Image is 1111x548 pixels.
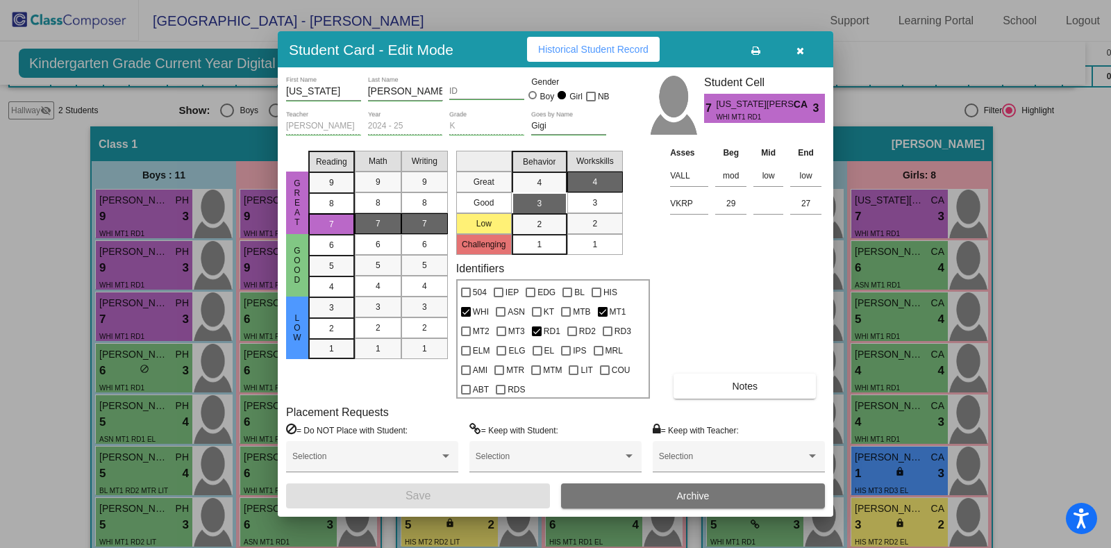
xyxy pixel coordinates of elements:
div: Girl [569,90,583,103]
div: Boy [540,90,555,103]
span: MRL [605,342,623,359]
label: = Keep with Student: [469,423,558,437]
span: ELG [508,342,525,359]
label: = Do NOT Place with Student: [286,423,408,437]
input: year [368,122,443,131]
span: MT1 [610,304,626,320]
span: 2 [329,322,334,335]
span: 3 [537,197,542,210]
span: 7 [704,100,716,117]
span: Archive [677,490,710,501]
span: COU [612,362,630,379]
span: 5 [422,259,427,272]
span: Math [369,155,387,167]
h3: Student Card - Edit Mode [289,41,453,58]
span: ASN [508,304,525,320]
span: ELM [473,342,490,359]
th: Beg [712,145,750,160]
span: 3 [376,301,381,313]
input: assessment [670,165,708,186]
span: ABT [473,381,489,398]
span: Reading [316,156,347,168]
button: Archive [561,483,825,508]
span: 1 [592,238,597,251]
label: = Keep with Teacher: [653,423,739,437]
span: AMI [473,362,487,379]
span: 4 [592,176,597,188]
button: Notes [674,374,816,399]
span: IPS [573,342,586,359]
span: 3 [422,301,427,313]
span: MTR [506,362,524,379]
span: 6 [329,239,334,251]
span: 3 [813,100,825,117]
span: RD3 [615,323,631,340]
span: KT [544,304,554,320]
span: Workskills [576,155,614,167]
input: teacher [286,122,361,131]
span: 6 [422,238,427,251]
span: NB [598,88,610,105]
span: 1 [376,342,381,355]
span: 5 [329,260,334,272]
span: 8 [376,197,381,209]
span: 7 [422,217,427,230]
span: Good [291,246,303,285]
span: Notes [732,381,758,392]
span: 9 [329,176,334,189]
span: LIT [580,362,592,379]
span: 5 [376,259,381,272]
span: IEP [506,284,519,301]
span: 2 [537,218,542,231]
label: Identifiers [456,262,504,275]
span: 1 [329,342,334,355]
span: EDG [537,284,555,301]
span: RD1 [544,323,560,340]
th: End [787,145,825,160]
input: assessment [670,193,708,214]
h3: Student Cell [704,76,825,89]
span: 6 [376,238,381,251]
span: 2 [592,217,597,230]
span: WHI [473,304,489,320]
span: Save [406,490,431,501]
span: 9 [422,176,427,188]
span: 3 [592,197,597,209]
span: Writing [412,155,437,167]
mat-label: Gender [531,76,606,88]
span: 2 [376,322,381,334]
span: Low [291,313,303,342]
span: 3 [329,301,334,314]
span: MTB [573,304,590,320]
span: 7 [329,218,334,231]
button: Save [286,483,550,508]
span: WHI MT1 RD1 [716,112,783,122]
label: Placement Requests [286,406,389,419]
span: 4 [422,280,427,292]
span: 4 [376,280,381,292]
span: 1 [422,342,427,355]
input: goes by name [531,122,606,131]
span: BL [574,284,585,301]
span: RD2 [579,323,596,340]
input: grade [449,122,524,131]
th: Asses [667,145,712,160]
span: Great [291,178,303,227]
span: HIS [603,284,617,301]
span: [US_STATE][PERSON_NAME] [716,97,793,112]
span: 4 [329,281,334,293]
span: 1 [537,238,542,251]
span: 2 [422,322,427,334]
span: Historical Student Record [538,44,649,55]
span: MT3 [508,323,525,340]
span: EL [544,342,555,359]
span: RDS [508,381,525,398]
span: 8 [422,197,427,209]
span: Behavior [523,156,555,168]
span: 9 [376,176,381,188]
th: Mid [750,145,787,160]
span: 8 [329,197,334,210]
span: 504 [473,284,487,301]
button: Historical Student Record [527,37,660,62]
span: MT2 [473,323,490,340]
